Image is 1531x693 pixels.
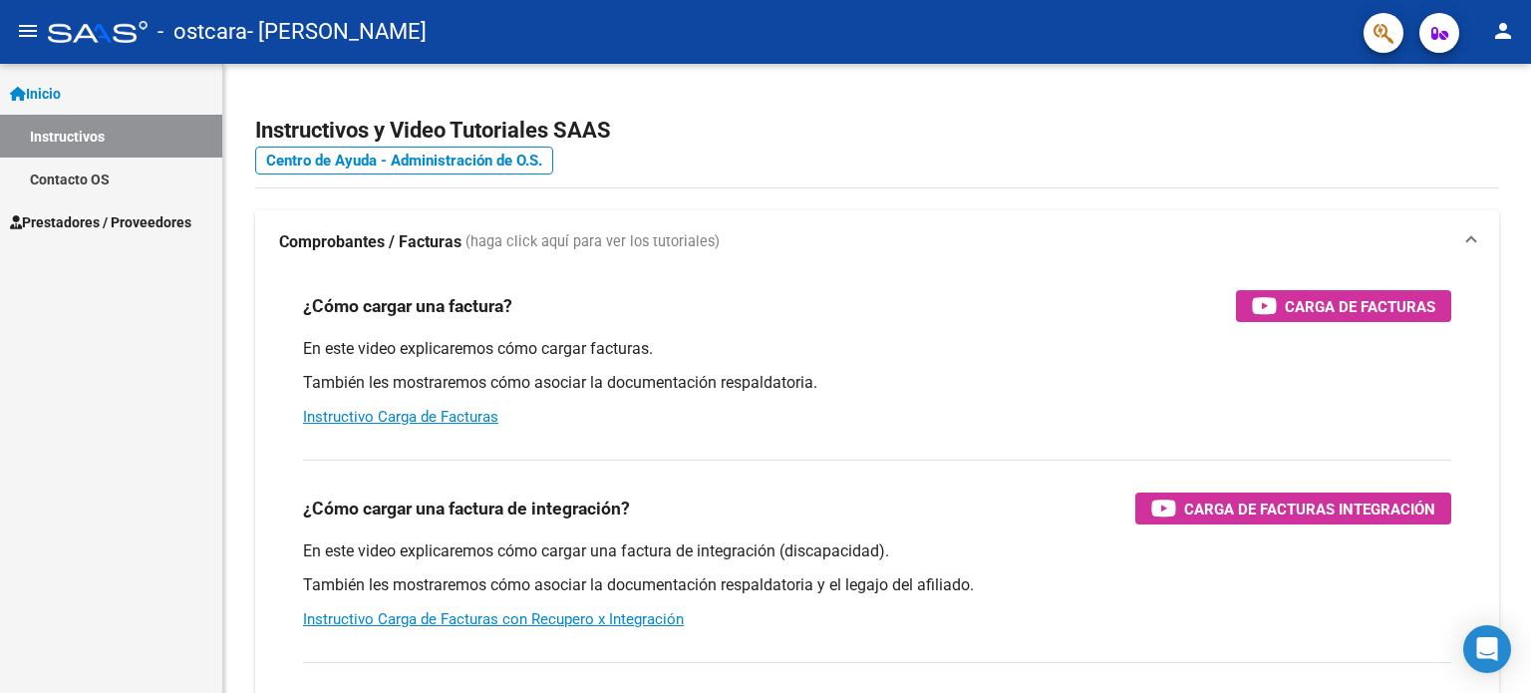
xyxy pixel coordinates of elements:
span: (haga click aquí para ver los tutoriales) [465,231,720,253]
p: También les mostraremos cómo asociar la documentación respaldatoria. [303,372,1451,394]
mat-expansion-panel-header: Comprobantes / Facturas (haga click aquí para ver los tutoriales) [255,210,1499,274]
a: Centro de Ayuda - Administración de O.S. [255,147,553,174]
a: Instructivo Carga de Facturas con Recupero x Integración [303,610,684,628]
span: Prestadores / Proveedores [10,211,191,233]
button: Carga de Facturas [1236,290,1451,322]
p: También les mostraremos cómo asociar la documentación respaldatoria y el legajo del afiliado. [303,574,1451,596]
span: Carga de Facturas [1285,294,1435,319]
button: Carga de Facturas Integración [1135,493,1451,524]
h3: ¿Cómo cargar una factura? [303,292,512,320]
h3: ¿Cómo cargar una factura de integración? [303,495,630,522]
h2: Instructivos y Video Tutoriales SAAS [255,112,1499,150]
mat-icon: person [1491,19,1515,43]
mat-icon: menu [16,19,40,43]
span: Carga de Facturas Integración [1184,497,1435,521]
span: - ostcara [157,10,247,54]
strong: Comprobantes / Facturas [279,231,461,253]
p: En este video explicaremos cómo cargar facturas. [303,338,1451,360]
div: Open Intercom Messenger [1463,625,1511,673]
span: - [PERSON_NAME] [247,10,427,54]
a: Instructivo Carga de Facturas [303,408,498,426]
span: Inicio [10,83,61,105]
p: En este video explicaremos cómo cargar una factura de integración (discapacidad). [303,540,1451,562]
